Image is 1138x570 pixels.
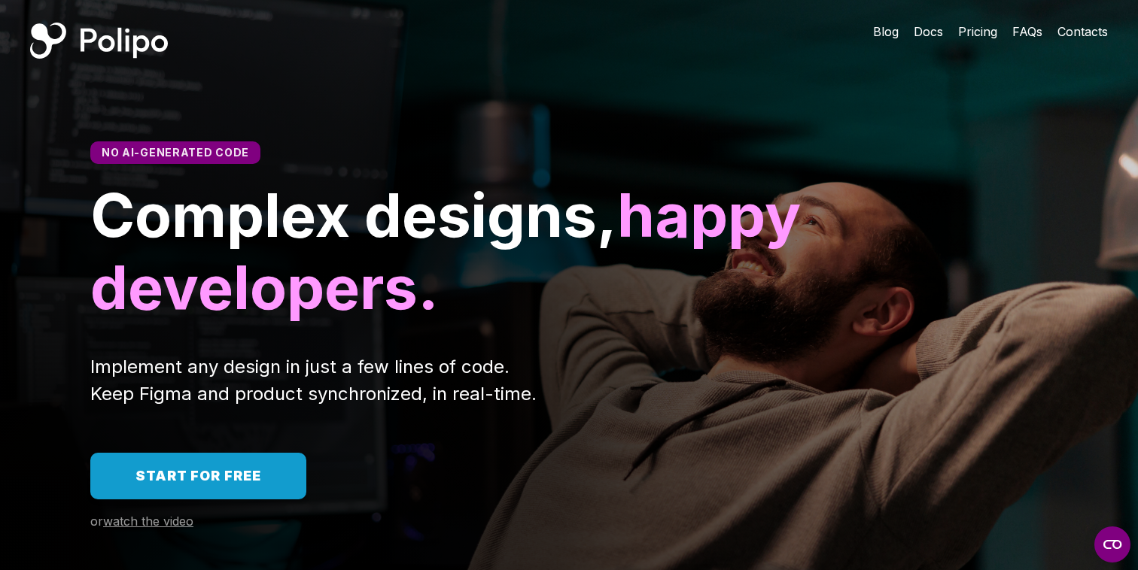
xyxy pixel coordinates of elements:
[873,23,899,41] a: Blog
[90,178,815,323] span: happy developers.
[90,356,537,405] span: Implement any design in just a few lines of code. Keep Figma and product synchronized, in real-time.
[1057,23,1108,41] a: Contacts
[90,453,306,499] a: Start for free
[90,514,103,529] span: or
[102,146,249,159] span: No AI-generated code
[958,23,997,41] a: Pricing
[135,468,261,484] span: Start for free
[1094,526,1130,562] button: Open CMP widget
[1057,24,1108,39] span: Contacts
[873,24,899,39] span: Blog
[1012,24,1042,39] span: FAQs
[914,23,943,41] a: Docs
[914,24,943,39] span: Docs
[90,514,193,529] a: orwatch the video
[1012,23,1042,41] a: FAQs
[90,178,617,251] span: Complex designs,
[958,24,997,39] span: Pricing
[103,514,193,529] span: watch the video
